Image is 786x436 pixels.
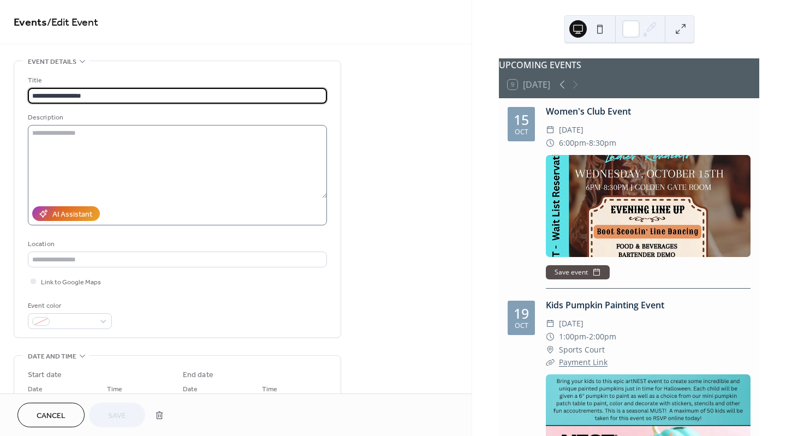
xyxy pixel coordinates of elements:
[37,410,65,422] span: Cancel
[514,307,529,320] div: 19
[28,112,325,123] div: Description
[559,136,586,150] span: 6:00pm
[262,384,277,395] span: Time
[546,123,555,136] div: ​
[515,322,528,330] div: Oct
[586,136,589,150] span: -
[559,123,583,136] span: [DATE]
[41,277,101,288] span: Link to Google Maps
[14,12,47,33] a: Events
[559,343,605,356] span: Sports Court
[32,206,100,221] button: AI Assistant
[499,58,759,71] div: UPCOMING EVENTS
[28,75,325,86] div: Title
[28,300,110,312] div: Event color
[28,384,43,395] span: Date
[17,403,85,427] button: Cancel
[546,330,555,343] div: ​
[546,136,555,150] div: ​
[559,317,583,330] span: [DATE]
[546,317,555,330] div: ​
[47,12,98,33] span: / Edit Event
[28,351,76,362] span: Date and time
[28,56,76,68] span: Event details
[559,357,608,367] a: Payment Link
[546,105,751,118] div: Women's Club Event
[546,343,555,356] div: ​
[28,238,325,250] div: Location
[28,369,62,381] div: Start date
[546,265,610,279] button: Save event
[559,330,586,343] span: 1:00pm
[589,136,616,150] span: 8:30pm
[546,299,664,311] a: Kids Pumpkin Painting Event
[589,330,616,343] span: 2:00pm
[546,356,555,369] div: ​
[183,384,198,395] span: Date
[183,369,213,381] div: End date
[515,129,528,136] div: Oct
[514,113,529,127] div: 15
[52,209,92,220] div: AI Assistant
[107,384,122,395] span: Time
[586,330,589,343] span: -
